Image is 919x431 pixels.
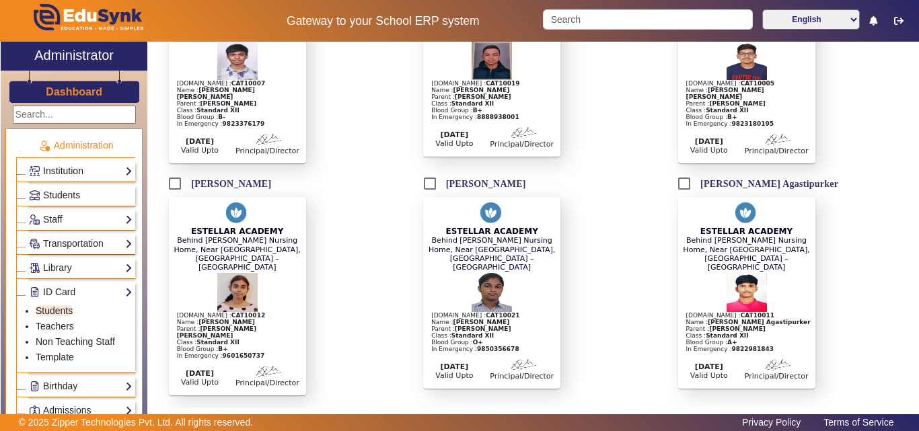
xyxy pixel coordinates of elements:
[709,100,766,107] b: [PERSON_NAME]
[424,139,485,148] div: Valid Upto
[177,100,256,107] span: Parent :
[741,80,774,87] b: CAT10005
[217,272,258,312] img: Student Profile
[745,372,809,381] div: Principal/Director
[217,40,258,80] img: Student Profile
[451,100,494,107] b: Standard XII
[695,362,723,371] b: [DATE]
[29,188,133,203] a: Students
[686,100,766,107] span: Parent :
[196,339,239,346] b: Standard XII
[1,42,147,71] a: Administrator
[686,325,766,332] span: Parent :
[423,236,560,272] div: Behind [PERSON_NAME] Nursing Home, Near [GEOGRAPHIC_DATA], [GEOGRAPHIC_DATA] – [GEOGRAPHIC_DATA]
[727,272,767,312] img: Student Profile
[708,319,811,325] b: [PERSON_NAME] Agastipurker
[223,352,265,359] b: 9601650737
[678,236,815,272] div: Behind [PERSON_NAME] Nursing Home, Near [GEOGRAPHIC_DATA], [GEOGRAPHIC_DATA] – [GEOGRAPHIC_DATA]
[686,332,749,339] span: Class :
[445,227,538,236] span: ESTELLAR ACADEMY
[455,93,511,100] b: [PERSON_NAME]
[473,107,482,114] b: B+
[431,100,494,107] span: Class :
[431,332,494,339] span: Class :
[188,178,271,190] label: [PERSON_NAME]
[431,93,511,100] span: Parent :
[490,372,554,381] div: Principal/Director
[543,9,752,30] input: Search
[235,379,299,387] div: Principal/Director
[478,197,505,227] img: ye2dzwAAAAZJREFUAwCTrnSWmE7fzQAAAABJRU5ErkJggg==
[686,87,764,100] b: [PERSON_NAME] [PERSON_NAME]
[36,352,74,362] a: Template
[198,319,255,325] b: [PERSON_NAME]
[169,236,306,272] div: Behind [PERSON_NAME] Nursing Home, Near [GEOGRAPHIC_DATA], [GEOGRAPHIC_DATA] – [GEOGRAPHIC_DATA]
[224,197,250,227] img: ye2dzwAAAAZJREFUAwCTrnSWmE7fzQAAAABJRU5ErkJggg==
[453,87,510,93] b: [PERSON_NAME]
[231,80,265,87] b: CAT10007
[451,332,494,339] b: Standard XII
[727,114,737,120] b: B+
[733,197,760,227] img: ye2dzwAAAAZJREFUAwCTrnSWmE7fzQAAAABJRU5ErkJggg==
[170,378,231,387] div: Valid Upto
[477,114,519,120] b: 8888938001
[34,47,114,63] h2: Administrator
[177,325,256,339] b: [PERSON_NAME] [PERSON_NAME]
[440,362,468,371] b: [DATE]
[186,369,214,378] b: [DATE]
[237,14,529,28] h5: Gateway to your School ERP system
[686,339,737,346] span: Blood Group :
[16,139,135,153] p: Administration
[486,312,519,319] b: CAT10021
[196,107,239,114] b: Standard XII
[191,227,283,236] span: ESTELLAR ACADEMY
[231,312,265,319] b: CAT10012
[176,312,306,359] div: [DOMAIN_NAME] : Name : In Emergency :
[685,312,815,352] div: [DOMAIN_NAME] : Name : In Emergency :
[431,339,483,346] span: Blood Group :
[186,137,214,146] b: [DATE]
[686,114,737,120] span: Blood Group :
[727,339,737,346] b: A+
[36,321,74,331] a: Teachers
[473,339,483,346] b: O+
[486,80,519,87] b: CAT10019
[443,178,526,190] label: [PERSON_NAME]
[170,146,231,155] div: Valid Upto
[431,107,482,114] span: Blood Group :
[218,114,225,120] b: B-
[700,227,793,236] span: ESTELLAR ACADEMY
[817,414,900,431] a: Terms of Service
[177,346,228,352] span: Blood Group :
[679,371,740,380] div: Valid Upto
[30,190,40,200] img: Students.png
[43,190,80,200] span: Students
[177,325,256,339] span: Parent :
[177,87,255,100] b: [PERSON_NAME] [PERSON_NAME]
[431,325,511,332] span: Parent :
[706,332,748,339] b: Standard XII
[731,120,774,127] b: 9823180195
[490,140,554,149] div: Principal/Director
[19,416,254,430] p: © 2025 Zipper Technologies Pvt. Ltd. All rights reserved.
[472,272,512,312] img: Student Profile
[36,336,115,347] a: Non Teaching Staff
[453,319,510,325] b: [PERSON_NAME]
[235,147,299,155] div: Principal/Director
[440,130,468,139] b: [DATE]
[177,107,240,114] span: Class :
[430,80,560,120] div: [DOMAIN_NAME] : Name : In Emergency :
[727,40,767,80] img: Student Profile
[223,120,265,127] b: 9823376179
[176,80,306,127] div: [DOMAIN_NAME] : Name : In Emergency :
[477,346,519,352] b: 9850356678
[685,80,815,127] div: [DOMAIN_NAME] : Name : In Emergency :
[472,40,512,80] img: Student Profile
[430,312,560,352] div: [DOMAIN_NAME] : Name : In Emergency :
[695,137,723,146] b: [DATE]
[686,107,749,114] span: Class :
[679,146,740,155] div: Valid Upto
[424,371,485,380] div: Valid Upto
[218,346,227,352] b: B+
[731,346,774,352] b: 9822981843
